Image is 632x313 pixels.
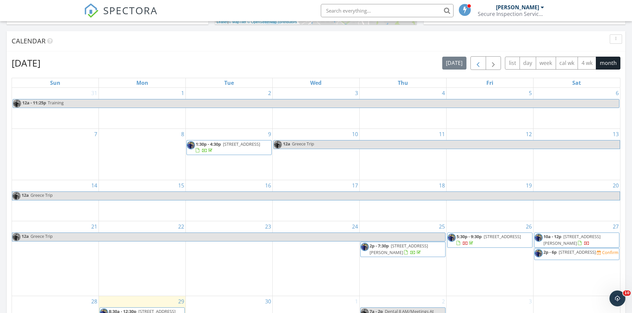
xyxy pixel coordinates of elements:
[520,57,536,70] button: day
[283,140,291,149] span: 12a
[217,20,228,24] a: Leaflet
[186,129,273,180] td: Go to September 9, 2025
[456,234,482,239] span: 5:30p - 9:30p
[180,88,185,98] a: Go to September 1, 2025
[267,129,272,139] a: Go to September 9, 2025
[48,100,64,106] span: Training
[602,250,618,255] div: Confirm
[446,180,533,221] td: Go to September 19, 2025
[534,234,543,242] img: img_3680.jpeg
[543,234,600,246] span: [STREET_ADDRESS][PERSON_NAME]
[438,221,446,232] a: Go to September 25, 2025
[186,140,272,155] a: 1:30p - 4:30p [STREET_ADDRESS]
[273,180,360,221] td: Go to September 17, 2025
[370,243,428,255] span: [STREET_ADDRESS][PERSON_NAME]
[292,141,314,147] span: Greece Trip
[446,88,533,129] td: Go to September 5, 2025
[12,36,45,45] span: Calendar
[12,221,99,296] td: Go to September 21, 2025
[135,78,150,87] a: Monday
[446,221,533,296] td: Go to September 26, 2025
[543,249,557,255] span: 2p - 6p
[571,78,582,87] a: Saturday
[447,233,532,247] a: 5:30p - 9:30p [STREET_ADDRESS]
[186,88,273,129] td: Go to September 2, 2025
[186,221,273,296] td: Go to September 23, 2025
[273,221,360,296] td: Go to September 24, 2025
[596,57,620,70] button: month
[478,11,544,17] div: Secure Inspection Services LLC
[527,88,533,98] a: Go to September 5, 2025
[177,221,185,232] a: Go to September 22, 2025
[351,180,359,191] a: Go to September 17, 2025
[441,88,446,98] a: Go to September 4, 2025
[534,233,619,247] a: 10a - 12p [STREET_ADDRESS][PERSON_NAME]
[456,234,521,246] a: 5:30p - 9:30p [STREET_ADDRESS]
[229,20,246,24] a: © MapTiler
[223,78,235,87] a: Tuesday
[31,192,53,198] span: Greece Trip
[527,296,533,307] a: Go to October 3, 2025
[441,296,446,307] a: Go to October 2, 2025
[99,88,186,129] td: Go to September 1, 2025
[21,192,29,200] span: 12a
[21,233,29,241] span: 12a
[359,88,446,129] td: Go to September 4, 2025
[484,234,521,239] span: [STREET_ADDRESS]
[370,243,389,249] span: 2p - 7:30p
[359,129,446,180] td: Go to September 11, 2025
[370,243,428,255] a: 2p - 7:30p [STREET_ADDRESS][PERSON_NAME]
[84,3,99,18] img: The Best Home Inspection Software - Spectora
[578,57,596,70] button: 4 wk
[438,180,446,191] a: Go to September 18, 2025
[360,242,446,257] a: 2p - 7:30p [STREET_ADDRESS][PERSON_NAME]
[247,20,297,24] a: © OpenStreetMap contributors
[611,221,620,232] a: Go to September 27, 2025
[321,4,454,17] input: Search everything...
[614,88,620,98] a: Go to September 6, 2025
[534,249,543,257] img: img_3680.jpeg
[351,129,359,139] a: Go to September 10, 2025
[12,56,40,70] h2: [DATE]
[533,180,620,221] td: Go to September 20, 2025
[273,129,360,180] td: Go to September 10, 2025
[609,290,625,306] iframe: Intercom live chat
[543,234,561,239] span: 10a - 12p
[496,4,539,11] div: [PERSON_NAME]
[611,180,620,191] a: Go to September 20, 2025
[396,78,409,87] a: Thursday
[90,296,99,307] a: Go to September 28, 2025
[49,78,62,87] a: Sunday
[533,221,620,296] td: Go to September 27, 2025
[533,88,620,129] td: Go to September 6, 2025
[543,234,600,246] a: 10a - 12p [STREET_ADDRESS][PERSON_NAME]
[267,88,272,98] a: Go to September 2, 2025
[470,56,486,70] button: Previous month
[12,180,99,221] td: Go to September 14, 2025
[485,78,495,87] a: Friday
[486,56,501,70] button: Next month
[354,296,359,307] a: Go to October 1, 2025
[274,140,282,149] img: img_3680.jpeg
[505,57,520,70] button: list
[103,3,158,17] span: SPECTORA
[12,88,99,129] td: Go to August 31, 2025
[196,141,221,147] span: 1:30p - 4:30p
[90,221,99,232] a: Go to September 21, 2025
[215,19,299,25] div: |
[22,99,46,108] span: 12a - 11:25p
[556,57,578,70] button: cal wk
[186,180,273,221] td: Go to September 16, 2025
[559,249,596,255] span: [STREET_ADDRESS]
[264,296,272,307] a: Go to September 30, 2025
[543,249,597,255] a: 2p - 6p [STREET_ADDRESS]
[361,243,369,251] img: img_3680.jpeg
[525,129,533,139] a: Go to September 12, 2025
[534,248,619,260] a: 2p - 6p [STREET_ADDRESS] Confirm
[12,192,21,200] img: img_3680.jpeg
[597,249,618,256] a: Confirm
[351,221,359,232] a: Go to September 24, 2025
[533,129,620,180] td: Go to September 13, 2025
[177,296,185,307] a: Go to September 29, 2025
[536,57,556,70] button: week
